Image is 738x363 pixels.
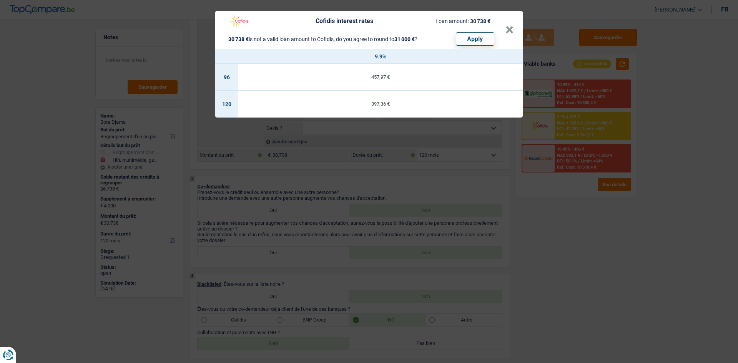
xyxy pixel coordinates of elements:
[238,75,523,80] div: 457,97 €
[435,18,469,24] span: Loan amount:
[215,64,238,91] td: 96
[505,26,514,34] button: ×
[456,32,494,46] button: Apply
[470,18,490,24] span: 30 738 €
[224,14,254,28] img: Cofidis
[238,49,523,64] th: 9.9%
[228,36,249,42] span: 30 738 €
[394,36,415,42] span: 31 000 €
[215,91,238,118] td: 120
[228,36,417,42] div: is not a valid loan amount to Cofidis, do you agree to round to ?
[238,101,523,106] div: 397,36 €
[316,18,373,24] div: Cofidis interest rates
